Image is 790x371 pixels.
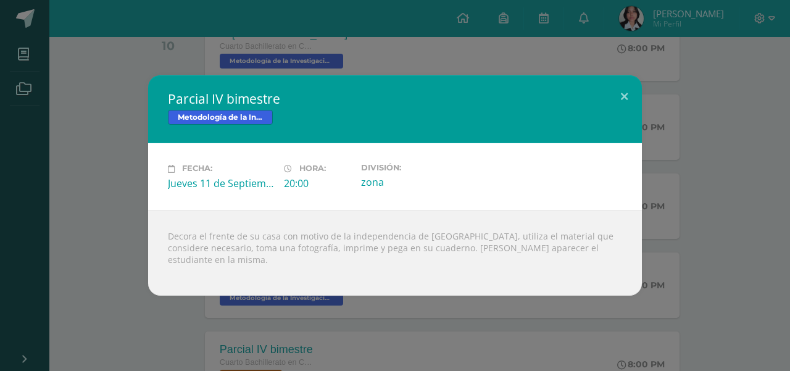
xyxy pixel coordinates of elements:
div: 20:00 [284,177,351,190]
h2: Parcial IV bimestre [168,90,622,107]
label: División: [361,163,467,172]
div: Jueves 11 de Septiembre [168,177,274,190]
div: Decora el frente de su casa con motivo de la independencia de [GEOGRAPHIC_DATA], utiliza el mater... [148,210,642,296]
span: Fecha: [182,164,212,173]
span: Hora: [299,164,326,173]
div: zona [361,175,467,189]
span: Metodología de la Investigación [168,110,273,125]
button: Close (Esc) [607,75,642,117]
